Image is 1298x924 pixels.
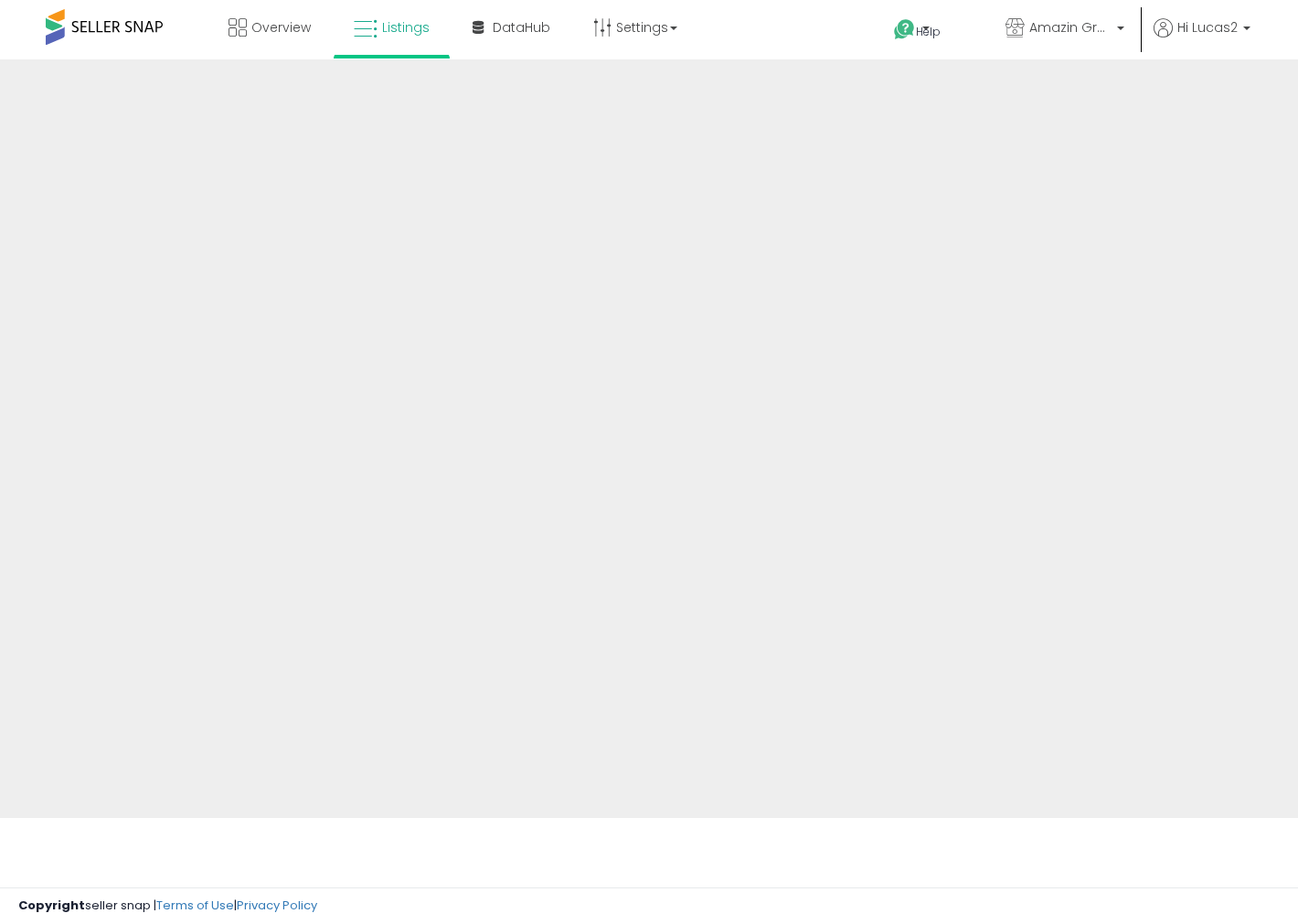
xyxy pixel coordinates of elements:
i: Get Help [893,18,916,41]
span: Hi Lucas2 [1177,18,1238,37]
span: Amazin Group [1029,18,1112,37]
a: Hi Lucas2 [1154,18,1250,59]
span: Overview [251,18,311,37]
span: Listings [382,18,430,37]
span: DataHub [493,18,550,37]
a: Help [879,5,976,59]
span: Help [916,24,941,39]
